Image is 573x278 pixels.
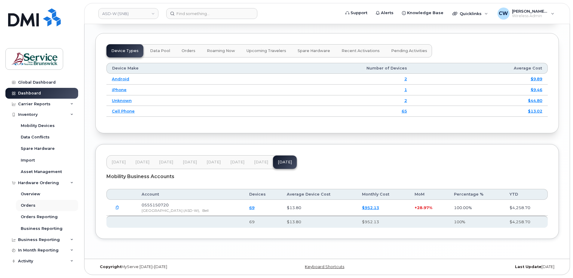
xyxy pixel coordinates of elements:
a: Cell Phone [112,109,135,113]
span: Alerts [381,10,394,16]
div: MyServe [DATE]–[DATE] [95,264,250,269]
a: $44.80 [528,98,542,103]
input: Find something... [166,8,257,19]
th: Account [136,189,244,200]
span: [PERSON_NAME] (ASD-W) [512,9,548,14]
a: Support [341,7,372,19]
span: [DATE] [207,160,221,165]
th: 69 [244,216,282,228]
span: 0555150720 [142,202,169,207]
span: Upcoming Travelers [247,48,286,53]
span: Knowledge Base [407,10,443,16]
a: Unknown [112,98,132,103]
a: Android [112,76,129,81]
td: $13.80 [281,200,357,216]
a: $9.89 [531,76,542,81]
span: [DATE] [230,160,244,165]
th: Percentage % [449,189,504,200]
span: [DATE] [183,160,197,165]
a: Alerts [372,7,398,19]
a: $9.46 [531,87,542,92]
th: YTD [504,189,548,200]
span: Support [351,10,367,16]
span: [DATE] [112,160,126,165]
span: Bell [202,208,209,213]
span: Roaming Now [207,48,235,53]
td: $4,258.70 [504,200,548,216]
div: [DATE] [404,264,559,269]
div: Quicklinks [448,8,492,20]
span: Data Pool [150,48,170,53]
a: 69 [249,205,255,210]
th: $4,258.70 [504,216,548,228]
span: 28.97% [417,205,432,210]
a: Knowledge Base [398,7,448,19]
th: 100% [449,216,504,228]
th: Monthly Cost [357,189,409,200]
a: ASD-W (SNB) [98,8,158,19]
span: Wireless Admin [512,14,548,18]
a: $952.13 [362,205,379,210]
th: Devices [244,189,282,200]
span: [DATE] [254,160,268,165]
span: Recent Activations [342,48,380,53]
span: Orders [182,48,195,53]
strong: Last Update [515,264,541,269]
a: 1 [404,87,407,92]
span: Quicklinks [460,11,482,16]
div: Mobility Business Accounts [106,169,548,184]
th: Average Device Cost [281,189,357,200]
a: 2 [404,76,407,81]
th: $13.80 [281,216,357,228]
th: Average Cost [412,63,548,74]
a: iPhone [112,87,127,92]
th: $952.13 [357,216,409,228]
div: Coughlin, Wendy (ASD-W) [493,8,559,20]
td: 100.00% [449,200,504,216]
a: $13.02 [528,109,542,113]
th: Number of Devices [236,63,412,74]
strong: Copyright [100,264,121,269]
th: Device Make [106,63,236,74]
a: 65 [402,109,407,113]
span: CW [499,10,508,17]
span: + [415,205,417,210]
th: MoM [409,189,449,200]
span: [GEOGRAPHIC_DATA] (ASD-W), [142,208,200,213]
span: Pending Activities [391,48,427,53]
a: 2 [404,98,407,103]
span: [DATE] [135,160,149,165]
span: Spare Hardware [298,48,330,53]
span: [DATE] [159,160,173,165]
a: Keyboard Shortcuts [305,264,344,269]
